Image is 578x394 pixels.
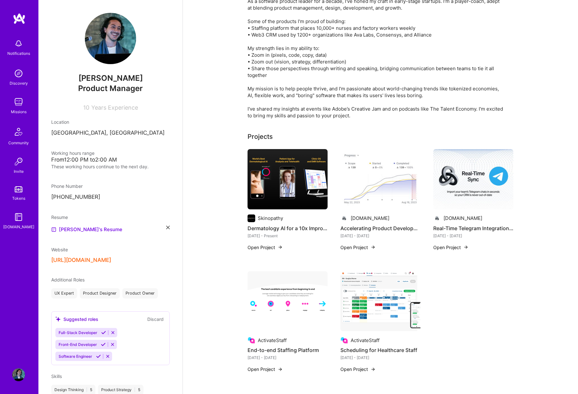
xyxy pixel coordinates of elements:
[78,84,143,93] span: Product Manager
[55,316,98,323] div: Suggested roles
[51,119,170,125] div: Location
[51,257,111,264] button: [URL][DOMAIN_NAME]
[12,67,25,80] img: discovery
[55,316,61,322] i: icon SuggestedTeams
[248,244,283,251] button: Open Project
[12,195,25,202] div: Tokens
[59,342,97,347] span: Front-End Developer
[59,354,92,359] span: Software Engineer
[340,354,420,361] div: [DATE] - [DATE]
[11,108,27,115] div: Missions
[248,336,255,344] img: Company logo
[51,214,68,220] span: Resume
[96,354,101,359] i: Accept
[51,227,56,232] img: Resume
[351,337,379,344] div: ActivateStaff
[7,50,30,57] div: Notifications
[340,346,420,354] h4: Scheduling for Healthcare Staff
[13,13,26,24] img: logo
[433,214,441,222] img: Company logo
[340,366,376,373] button: Open Project
[248,149,328,209] img: Dermatology AI for a 10x Improvement in Clinic-Patient Interaction
[8,139,29,146] div: Community
[463,245,468,250] img: arrow-right
[11,124,26,139] img: Community
[340,271,420,331] img: Scheduling for Healthcare Staff
[51,193,170,201] p: [PHONE_NUMBER]
[340,149,420,209] img: Accelerating Product Development at 3RM
[110,330,115,335] i: Reject
[51,156,170,163] div: From 12:00 PM to 2:00 AM
[433,232,513,239] div: [DATE] - [DATE]
[101,342,106,347] i: Accept
[91,104,138,111] span: Years Experience
[258,215,283,222] div: Skinopathy
[248,214,255,222] img: Company logo
[258,337,287,344] div: ActivateStaff
[101,330,106,335] i: Accept
[51,183,83,189] span: Phone Number
[51,226,122,233] a: [PERSON_NAME]'s Resume
[248,366,283,373] button: Open Project
[340,232,420,239] div: [DATE] - [DATE]
[278,367,283,372] img: arrow-right
[351,215,389,222] div: [DOMAIN_NAME]
[105,354,110,359] i: Reject
[340,214,348,222] img: Company logo
[248,232,328,239] div: [DATE] - Present
[51,373,62,379] span: Skills
[433,244,468,251] button: Open Project
[12,96,25,108] img: teamwork
[145,315,166,323] button: Discard
[51,73,170,83] span: [PERSON_NAME]
[10,80,28,87] div: Discovery
[51,150,94,156] span: Working hours range
[370,245,376,250] img: arrow-right
[134,387,135,392] span: |
[340,224,420,232] h4: Accelerating Product Development at 3RM
[83,104,89,111] span: 10
[248,346,328,354] h4: End-to-end Staffing Platform
[59,330,97,335] span: Full-Stack Developer
[51,277,85,282] span: Additional Roles
[278,245,283,250] img: arrow-right
[433,149,513,209] img: Real-Time Telegram Integration for Web3 CRM
[86,387,87,392] span: |
[370,367,376,372] img: arrow-right
[51,129,170,137] p: [GEOGRAPHIC_DATA], [GEOGRAPHIC_DATA]
[12,155,25,168] img: Invite
[248,132,273,141] div: Projects
[340,336,348,344] img: Company logo
[12,368,25,381] img: User Avatar
[340,244,376,251] button: Open Project
[3,223,34,230] div: [DOMAIN_NAME]
[51,288,77,298] div: UX Expert
[51,247,68,252] span: Website
[433,224,513,232] h4: Real-Time Telegram Integration for Web3 CRM
[15,186,22,192] img: tokens
[14,168,24,175] div: Invite
[122,288,158,298] div: Product Owner
[11,368,27,381] a: User Avatar
[51,163,170,170] div: These working hours continue to the next day.
[248,224,328,232] h4: Dermatology AI for a 10x Improvement in Clinic-Patient Interaction
[166,226,170,229] i: icon Close
[248,354,328,361] div: [DATE] - [DATE]
[248,271,328,331] img: End-to-end Staffing Platform
[12,211,25,223] img: guide book
[80,288,120,298] div: Product Designer
[85,13,136,64] img: User Avatar
[444,215,482,222] div: [DOMAIN_NAME]
[12,37,25,50] img: bell
[110,342,115,347] i: Reject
